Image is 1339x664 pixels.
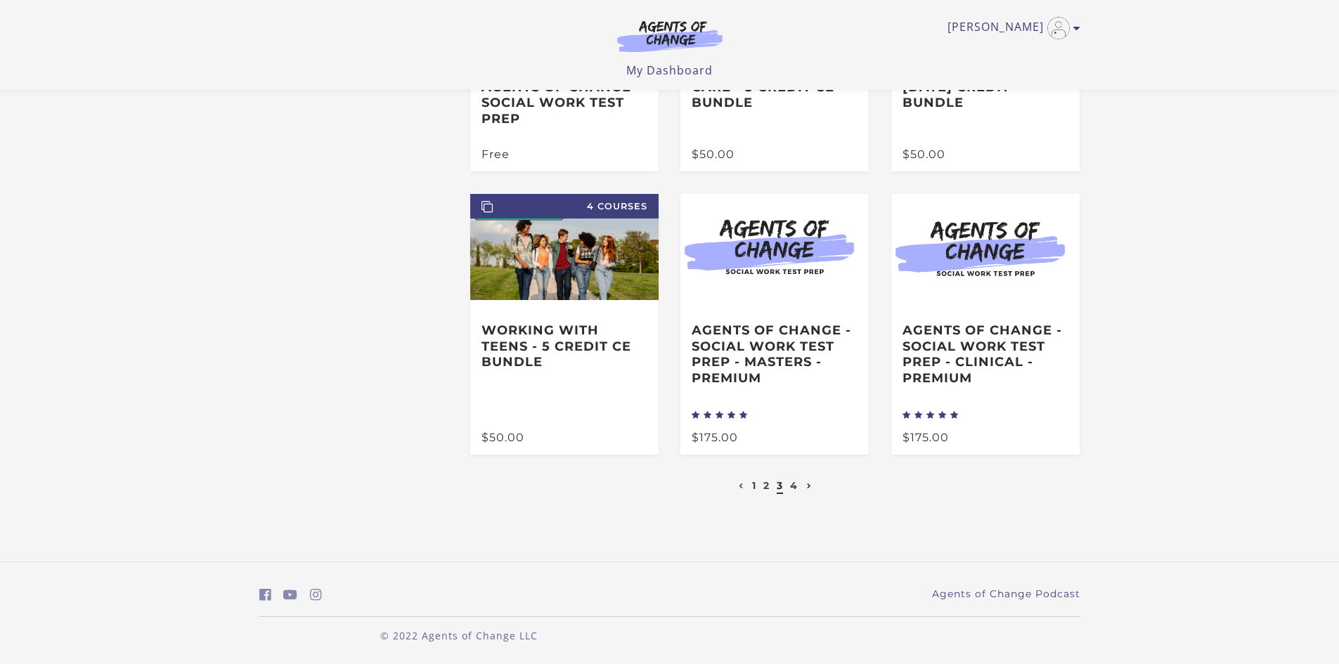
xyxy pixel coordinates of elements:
a: My Dashboard [626,63,713,78]
div: $175.00 [692,432,858,443]
a: Agents of Change - Social Work Test Prep - MASTERS - PREMIUM $175.00 [680,194,869,455]
div: $50.00 [903,149,1068,160]
i: https://www.instagram.com/agentsofchangeprep/ (Open in a new window) [310,588,322,601]
div: $50.00 [481,432,647,443]
i: star [704,411,712,419]
a: Agents of Change Podcast [932,587,1080,601]
a: 4 Courses Working with Teens - 5 Credit CE Bundle $50.00 [470,194,659,455]
i: https://www.youtube.com/c/AgentsofChangeTestPrepbyMeaganMitchell (Open in a new window) [283,588,297,601]
i: star [938,411,947,419]
i: star [692,411,700,419]
i: star [727,411,736,419]
h3: Working with Teens - 5 Credit CE Bundle [481,323,647,370]
a: 4 [790,479,798,492]
i: star [950,411,959,419]
a: 2 [763,479,770,492]
a: https://www.youtube.com/c/AgentsofChangeTestPrepbyMeaganMitchell (Open in a new window) [283,585,297,605]
a: Toggle menu [947,17,1073,39]
i: star [914,411,923,419]
span: 4 Courses [470,194,659,219]
img: Agents of Change Logo [602,20,737,52]
i: star [739,411,748,419]
div: $50.00 [692,149,858,160]
i: star [926,411,935,419]
h3: Free Preview - Agents of Change - Social Work Test Prep [481,63,647,126]
div: Free [481,149,647,160]
a: 3 [777,479,783,492]
a: https://www.instagram.com/agentsofchangeprep/ (Open in a new window) [310,585,322,605]
div: $175.00 [903,432,1068,443]
a: Previous page [735,479,747,492]
h3: Agents of Change - Social Work Test Prep - CLINICAL - PREMIUM [903,323,1068,386]
a: 1 [752,479,756,492]
a: Next page [803,479,815,492]
h3: Agents of Change - Social Work Test Prep - MASTERS - PREMIUM [692,323,858,386]
i: star [716,411,724,419]
i: star [903,411,911,419]
a: https://www.facebook.com/groups/aswbtestprep (Open in a new window) [259,585,271,605]
i: https://www.facebook.com/groups/aswbtestprep (Open in a new window) [259,588,271,601]
p: © 2022 Agents of Change LLC [259,628,659,643]
a: Agents of Change - Social Work Test Prep - CLINICAL - PREMIUM $175.00 [891,194,1080,455]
